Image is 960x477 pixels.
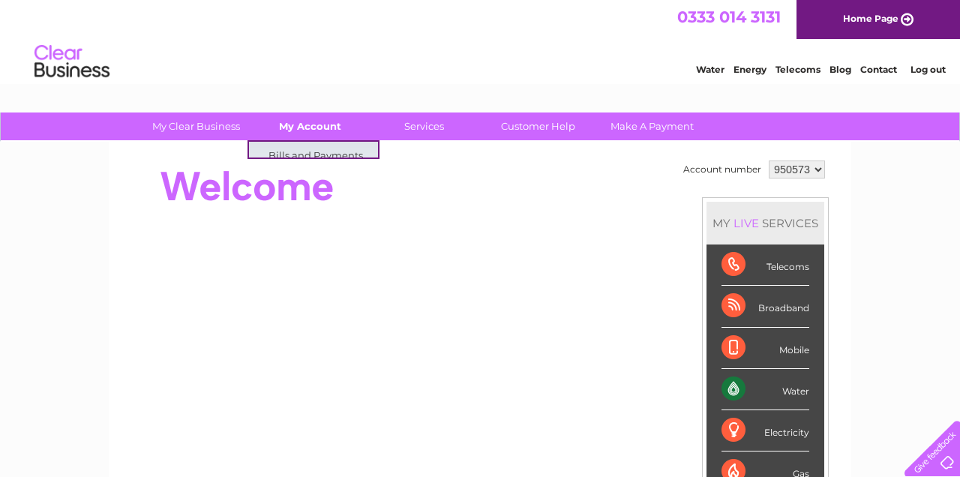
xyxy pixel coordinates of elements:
a: Services [362,112,486,140]
a: Bills and Payments [254,142,378,172]
a: Contact [860,64,897,75]
a: My Account [248,112,372,140]
div: Water [721,369,809,410]
td: Account number [679,157,765,182]
a: 0333 014 3131 [677,7,781,26]
div: Mobile [721,328,809,369]
a: My Clear Business [134,112,258,140]
a: Telecoms [775,64,820,75]
div: Broadband [721,286,809,327]
div: LIVE [730,216,762,230]
a: Customer Help [476,112,600,140]
a: Log out [910,64,946,75]
a: Water [696,64,724,75]
a: Energy [733,64,766,75]
div: Electricity [721,410,809,451]
img: logo.png [34,39,110,85]
div: MY SERVICES [706,202,824,244]
div: Clear Business is a trading name of Verastar Limited (registered in [GEOGRAPHIC_DATA] No. 3667643... [127,8,835,73]
div: Telecoms [721,244,809,286]
a: Make A Payment [590,112,714,140]
a: Blog [829,64,851,75]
